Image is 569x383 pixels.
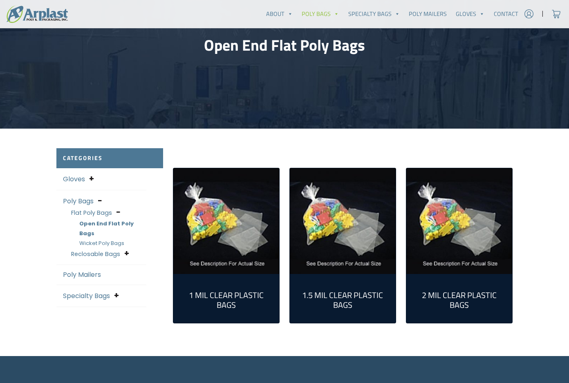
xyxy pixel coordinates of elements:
[296,290,389,310] h2: 1.5 Mil Clear Plastic Bags
[173,168,279,274] img: 1 Mil Clear Plastic Bags
[489,6,523,22] a: Contact
[404,6,451,22] a: Poly Mailers
[71,250,120,258] a: Reclosable Bags
[413,281,506,316] a: Visit product category 2 Mil Clear Plastic Bags
[413,290,506,310] h2: 2 Mil Clear Plastic Bags
[63,174,85,184] a: Gloves
[173,168,279,274] a: Visit product category 1 Mil Clear Plastic Bags
[7,5,68,23] img: logo
[290,168,396,274] img: 1.5 Mil Clear Plastic Bags
[296,281,389,316] a: Visit product category 1.5 Mil Clear Plastic Bags
[180,281,273,316] a: Visit product category 1 Mil Clear Plastic Bags
[56,148,163,168] h2: Categories
[180,290,273,310] h2: 1 Mil Clear Plastic Bags
[406,168,512,274] img: 2 Mil Clear Plastic Bags
[56,36,513,54] h1: Open End Flat Poly Bags
[71,209,112,217] a: Flat Poly Bags
[79,239,124,247] a: Wicket Poly Bags
[451,6,489,22] a: Gloves
[63,291,110,301] a: Specialty Bags
[63,270,101,279] a: Poly Mailers
[262,6,297,22] a: About
[63,196,94,206] a: Poly Bags
[297,6,343,22] a: Poly Bags
[542,9,544,19] span: |
[79,220,134,237] a: Open End Flat Poly Bags
[406,168,512,274] a: Visit product category 2 Mil Clear Plastic Bags
[344,6,404,22] a: Specialty Bags
[290,168,396,274] a: Visit product category 1.5 Mil Clear Plastic Bags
